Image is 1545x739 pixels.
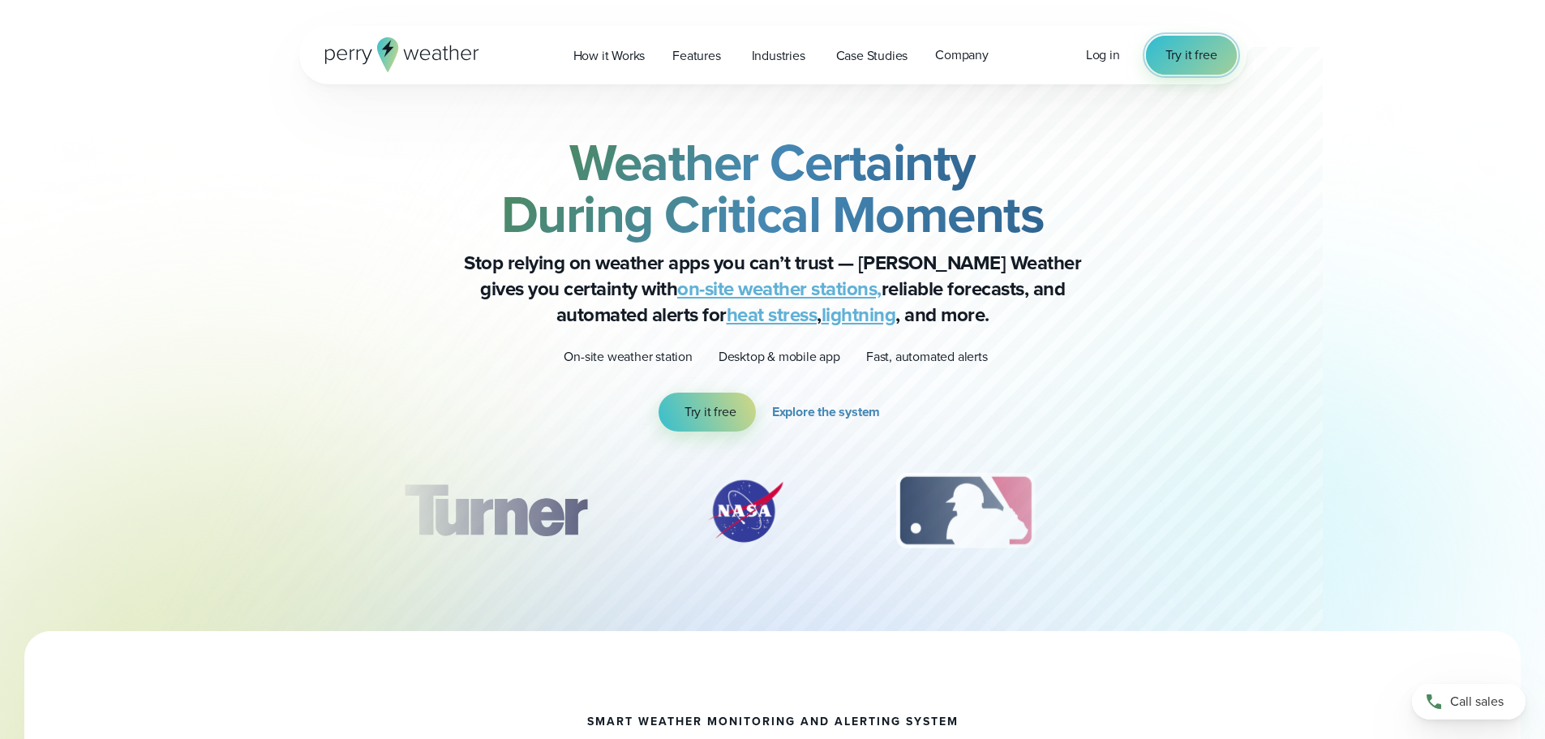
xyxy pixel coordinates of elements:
span: Call sales [1450,692,1504,711]
a: lightning [822,300,896,329]
a: on-site weather stations, [677,274,882,303]
span: Try it free [1165,45,1217,65]
span: Try it free [685,402,736,422]
span: Log in [1086,45,1120,64]
strong: Weather Certainty During Critical Moments [501,124,1045,252]
a: Case Studies [822,39,922,72]
p: Desktop & mobile app [719,347,840,367]
img: NASA.svg [689,470,802,552]
div: 2 of 12 [689,470,802,552]
a: heat stress [727,300,818,329]
span: Company [935,45,989,65]
div: 4 of 12 [1129,470,1259,552]
a: Try it free [659,393,756,432]
a: Explore the system [772,393,886,432]
img: Turner-Construction_1.svg [380,470,610,552]
span: Features [672,46,720,66]
a: How it Works [560,39,659,72]
div: 1 of 12 [380,470,610,552]
p: On-site weather station [564,347,692,367]
span: How it Works [573,46,646,66]
a: Log in [1086,45,1120,65]
div: slideshow [380,470,1165,560]
span: Case Studies [836,46,908,66]
p: Fast, automated alerts [866,347,988,367]
div: 3 of 12 [880,470,1051,552]
h1: smart weather monitoring and alerting system [587,715,959,728]
a: Try it free [1146,36,1237,75]
p: Stop relying on weather apps you can’t trust — [PERSON_NAME] Weather gives you certainty with rel... [448,250,1097,328]
a: Call sales [1412,684,1526,720]
span: Industries [752,46,805,66]
img: MLB.svg [880,470,1051,552]
img: PGA.svg [1129,470,1259,552]
span: Explore the system [772,402,880,422]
